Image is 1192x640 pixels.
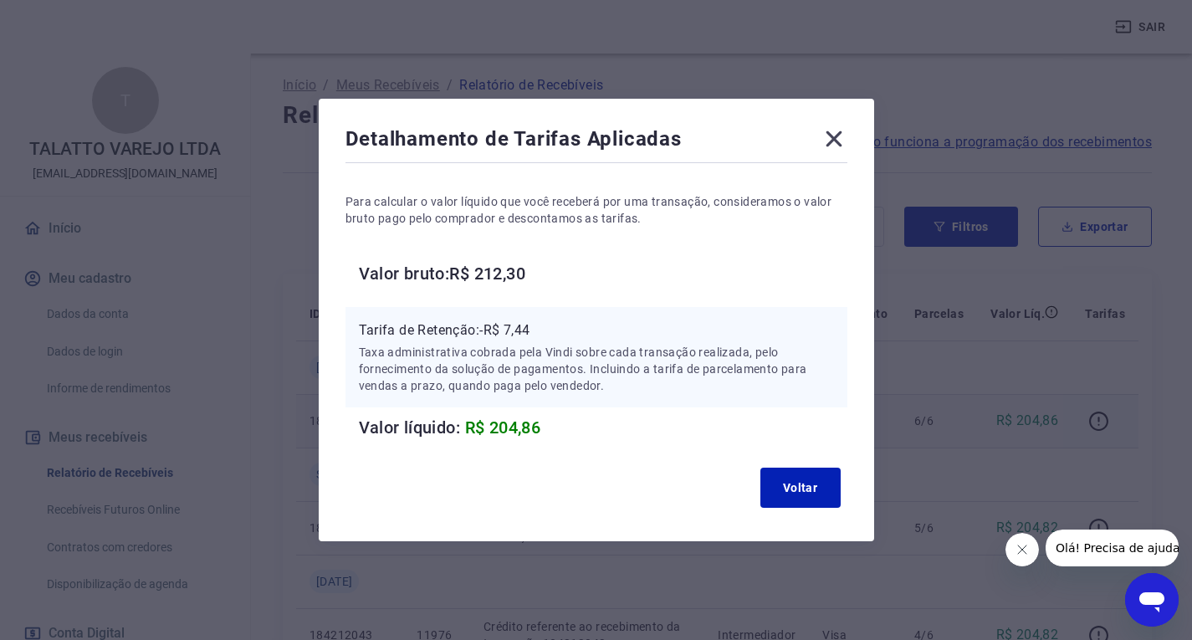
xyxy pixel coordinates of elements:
p: Taxa administrativa cobrada pela Vindi sobre cada transação realizada, pelo fornecimento da soluç... [359,344,834,394]
span: Olá! Precisa de ajuda? [10,12,141,25]
div: Detalhamento de Tarifas Aplicadas [345,125,847,159]
h6: Valor líquido: [359,414,847,441]
iframe: Fechar mensagem [1005,533,1039,566]
span: R$ 204,86 [465,417,541,438]
iframe: Mensagem da empresa [1046,530,1179,566]
h6: Valor bruto: R$ 212,30 [359,260,847,287]
p: Para calcular o valor líquido que você receberá por uma transação, consideramos o valor bruto pag... [345,193,847,227]
iframe: Botão para abrir a janela de mensagens [1125,573,1179,627]
button: Voltar [760,468,841,508]
p: Tarifa de Retenção: -R$ 7,44 [359,320,834,340]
